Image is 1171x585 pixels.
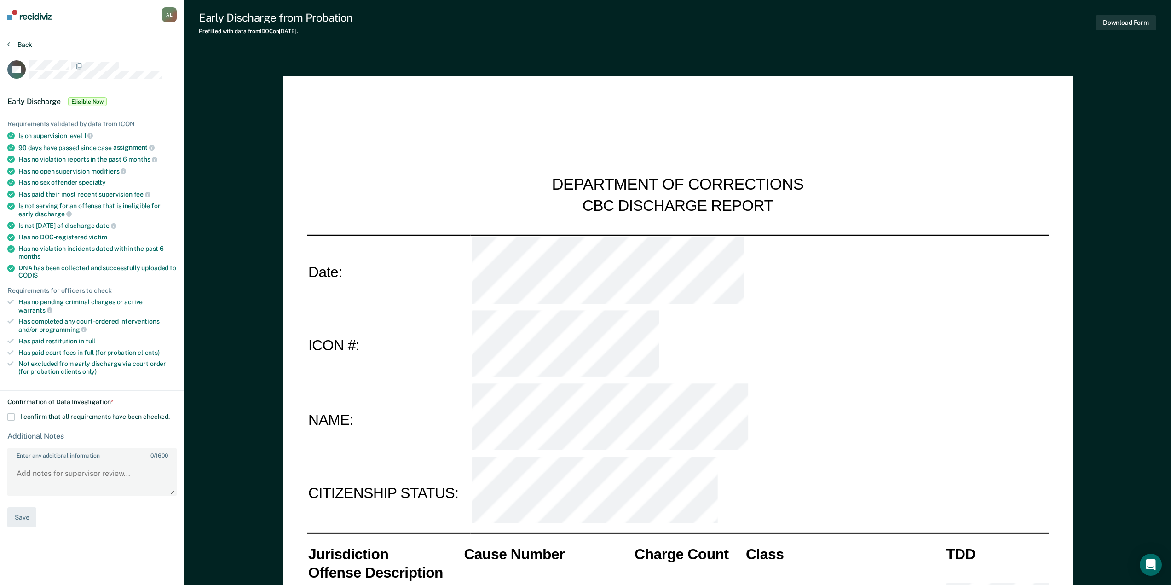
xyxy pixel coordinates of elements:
[552,175,803,196] div: DEPARTMENT OF CORRECTIONS
[128,156,157,163] span: months
[945,544,1049,563] th: TDD
[1140,554,1162,576] div: Open Intercom Messenger
[7,398,177,406] div: Confirmation of Data Investigation
[18,337,177,345] div: Has paid restitution in
[18,307,52,314] span: warrants
[18,318,177,333] div: Has completed any court-ordered interventions and/or
[307,456,470,529] td: CITIZENSHIP STATUS:
[18,298,177,314] div: Has no pending criminal charges or active
[18,233,177,241] div: Has no DOC-registered
[134,191,150,198] span: fee
[307,544,462,563] th: Jurisdiction
[18,245,177,261] div: Has no violation incidents dated within the past 6
[199,11,353,24] div: Early Discharge from Probation
[7,432,177,440] div: Additional Notes
[744,544,944,563] th: Class
[138,349,160,356] span: clients)
[79,179,106,186] span: specialty
[18,190,177,198] div: Has paid their most recent supervision
[113,144,155,151] span: assignment
[8,449,176,459] label: Enter any additional information
[7,120,177,128] div: Requirements validated by data from ICON
[82,368,97,375] span: only)
[150,452,167,459] span: / 1600
[89,233,107,241] span: victim
[7,97,61,106] span: Early Discharge
[68,97,107,106] span: Eligible Now
[307,309,470,382] td: ICON #:
[7,287,177,295] div: Requirements for officers to check
[18,253,40,260] span: months
[633,544,744,563] th: Charge Count
[86,337,95,345] span: full
[35,210,72,218] span: discharge
[39,326,87,333] span: programming
[18,272,38,279] span: CODIS
[18,349,177,357] div: Has paid court fees in full (for probation
[18,179,177,186] div: Has no sex offender
[96,222,116,229] span: date
[18,155,177,163] div: Has no violation reports in the past 6
[18,144,177,152] div: 90 days have passed since case
[162,7,177,22] div: A L
[18,167,177,175] div: Has no open supervision
[150,452,154,459] span: 0
[20,413,170,420] span: I confirm that all requirements have been checked.
[91,168,127,175] span: modifiers
[84,132,93,139] span: 1
[18,132,177,140] div: Is on supervision level
[18,264,177,280] div: DNA has been collected and successfully uploaded to
[582,196,773,215] div: CBC DISCHARGE REPORT
[162,7,177,22] button: AL
[462,544,633,563] th: Cause Number
[7,10,52,20] img: Recidiviz
[18,202,177,218] div: Is not serving for an offense that is ineligible for early
[199,28,353,35] div: Prefilled with data from IDOC on [DATE] .
[307,235,470,309] td: Date:
[307,563,462,582] th: Offense Description
[7,41,32,49] button: Back
[307,382,470,456] td: NAME:
[1096,15,1156,30] button: Download Form
[7,507,36,528] button: Save
[18,221,177,230] div: Is not [DATE] of discharge
[18,360,177,376] div: Not excluded from early discharge via court order (for probation clients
